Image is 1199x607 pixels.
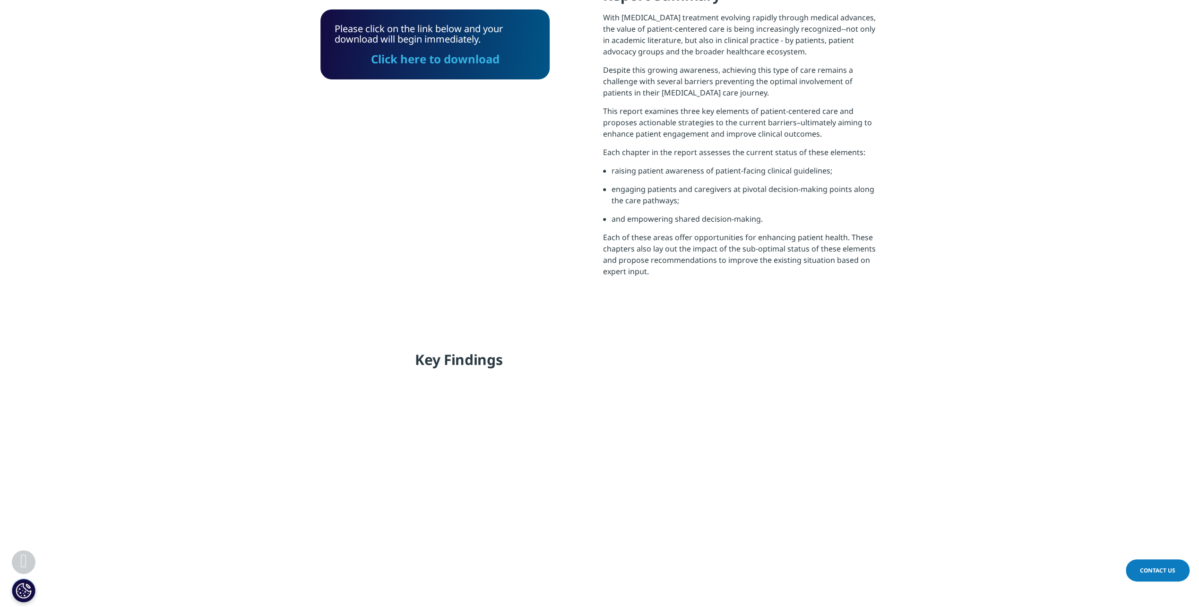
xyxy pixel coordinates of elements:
[612,183,879,213] li: engaging patients and caregivers at pivotal decision-making points along the care pathways;
[335,24,535,65] div: Please click on the link below and your download will begin immediately.
[603,105,879,147] p: This report examines three key elements of patient-centered care and proposes actionable strategi...
[612,165,879,183] li: raising patient awareness of patient-facing clinical guidelines;
[603,147,879,165] p: Each chapter in the report assesses the current status of these elements:
[603,64,879,105] p: Despite this growing awareness, achieving this type of care remains a challenge with several barr...
[603,232,879,284] p: Each of these areas offer opportunities for enhancing patient health. These chapters also lay out...
[603,12,879,64] p: With [MEDICAL_DATA] treatment evolving rapidly through medical advances, the value of patient-cen...
[1126,559,1190,581] a: Contact Us
[415,350,784,376] h4: Key Findings
[1140,566,1175,574] span: Contact Us
[12,579,35,602] button: Ρυθμίσεις για τα cookies
[612,213,879,232] li: and empowering shared decision-making.
[371,51,500,67] a: Click here to download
